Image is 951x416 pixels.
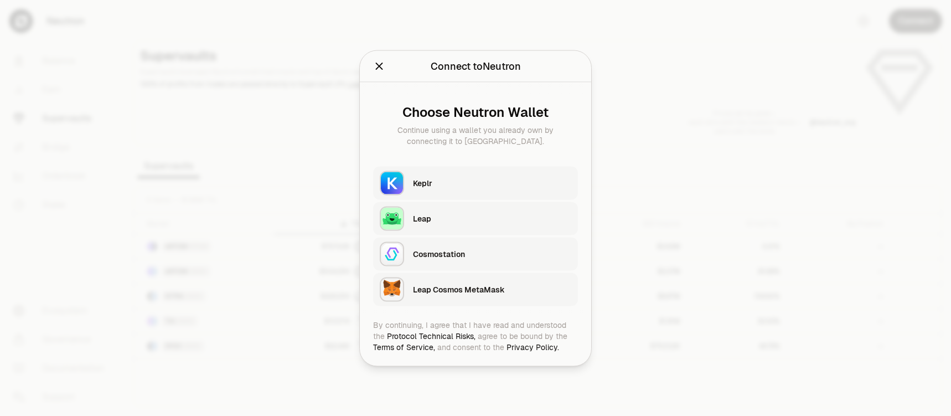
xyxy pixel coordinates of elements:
div: Keplr [413,177,571,188]
button: LeapLeap [373,202,578,235]
a: Privacy Policy. [506,342,559,352]
div: Continue using a wallet you already own by connecting it to [GEOGRAPHIC_DATA]. [382,124,569,146]
button: Close [373,58,385,74]
button: Leap Cosmos MetaMaskLeap Cosmos MetaMask [373,273,578,306]
a: Terms of Service, [373,342,435,352]
div: Choose Neutron Wallet [382,104,569,120]
div: Leap Cosmos MetaMask [413,284,571,295]
img: Leap Cosmos MetaMask [381,278,403,300]
div: Cosmostation [413,248,571,259]
div: Connect to Neutron [431,58,521,74]
button: CosmostationCosmostation [373,237,578,270]
button: KeplrKeplr [373,166,578,199]
div: Leap [413,213,571,224]
img: Keplr [381,172,403,194]
img: Cosmostation [381,243,403,265]
div: By continuing, I agree that I have read and understood the agree to be bound by the and consent t... [373,319,578,352]
img: Leap [381,207,403,229]
a: Protocol Technical Risks, [387,331,475,341]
